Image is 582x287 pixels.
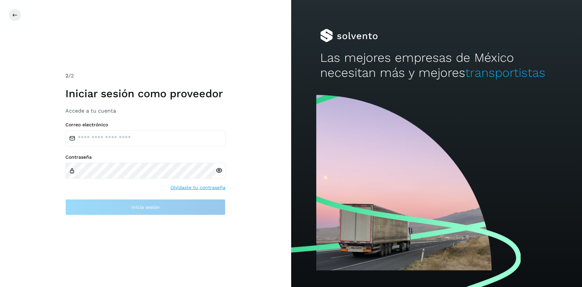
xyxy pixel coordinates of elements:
[65,154,225,160] label: Contraseña
[170,184,225,191] a: Olvidaste tu contraseña
[65,72,225,80] div: /2
[65,87,225,100] h1: Iniciar sesión como proveedor
[131,205,160,209] span: Inicia sesión
[65,199,225,215] button: Inicia sesión
[465,65,545,80] span: transportistas
[320,50,553,80] h2: Las mejores empresas de México necesitan más y mejores
[65,73,68,79] span: 2
[65,108,225,114] h3: Accede a tu cuenta
[65,122,225,128] label: Correo electrónico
